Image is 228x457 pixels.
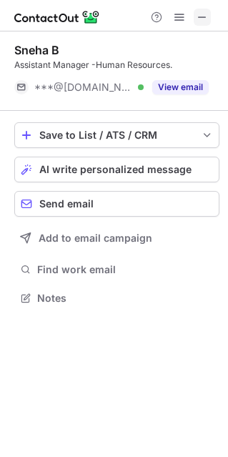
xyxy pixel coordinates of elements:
span: ***@[DOMAIN_NAME] [34,81,133,94]
button: save-profile-one-click [14,122,219,148]
div: Assistant Manager -Human Resources. [14,59,219,72]
span: Notes [37,292,214,305]
button: Find work email [14,260,219,280]
button: AI write personalized message [14,157,219,182]
button: Reveal Button [152,80,209,94]
span: Add to email campaign [39,232,152,244]
span: AI write personalized message [39,164,192,175]
button: Notes [14,288,219,308]
span: Send email [39,198,94,210]
span: Find work email [37,263,214,276]
button: Add to email campaign [14,225,219,251]
img: ContactOut v5.3.10 [14,9,100,26]
button: Send email [14,191,219,217]
div: Sneha B [14,43,59,57]
div: Save to List / ATS / CRM [39,129,194,141]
